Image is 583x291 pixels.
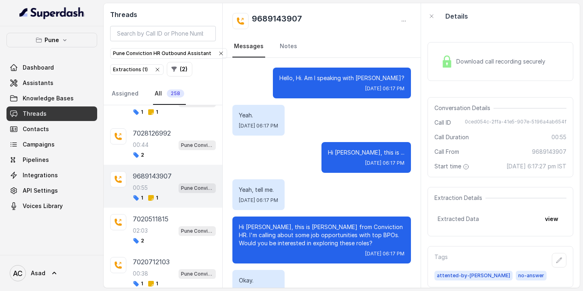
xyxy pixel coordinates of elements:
[434,194,485,202] span: Extraction Details
[232,36,265,57] a: Messages
[279,74,404,82] p: Hello, Hi. Am I speaking with [PERSON_NAME]?
[23,202,63,210] span: Voices Library
[110,83,140,105] a: Assigned
[551,133,566,141] span: 00:55
[181,141,213,149] p: Pune Conviction HR Outbound Assistant
[434,119,451,127] span: Call ID
[532,148,566,156] span: 9689143907
[110,83,216,105] nav: Tabs
[23,156,49,164] span: Pipelines
[6,33,97,47] button: Pune
[434,253,448,268] p: Tags
[6,76,97,90] a: Assistants
[434,148,459,156] span: Call From
[434,133,469,141] span: Call Duration
[506,162,566,170] span: [DATE] 6:17:27 pm IST
[445,11,468,21] p: Details
[181,184,213,192] p: Pune Conviction HR Outbound Assistant
[167,62,192,76] button: (2)
[23,171,58,179] span: Integrations
[232,36,411,57] nav: Tabs
[434,271,513,280] span: attented-by-[PERSON_NAME]
[6,91,97,106] a: Knowledge Bases
[133,270,148,278] p: 00:38
[148,280,158,287] span: 1
[113,49,224,57] div: Pune Conviction HR Outbound Assistant
[167,89,184,98] span: 258
[540,212,563,226] button: view
[110,64,164,75] button: Extractions (1)
[23,187,58,195] span: API Settings
[19,6,85,19] img: light.svg
[465,119,566,127] span: 0ced054c-2ffa-41e5-907e-5196a4ab654f
[6,122,97,136] a: Contacts
[456,57,549,66] span: Download call recording securely
[133,195,143,201] span: 1
[516,271,547,280] span: no-answer
[45,35,59,45] p: Pune
[23,94,74,102] span: Knowledge Bases
[110,48,227,59] button: Pune Conviction HR Outbound Assistant
[434,104,494,112] span: Conversation Details
[239,276,278,285] p: Okay.
[328,149,404,157] p: Hi [PERSON_NAME], this is ...
[133,152,144,158] span: 2
[438,215,479,223] span: Extracted Data
[148,195,158,201] span: 1
[6,183,97,198] a: API Settings
[6,60,97,75] a: Dashboard
[239,123,278,129] span: [DATE] 06:17 PM
[434,162,471,170] span: Start time
[148,109,158,115] span: 1
[23,64,54,72] span: Dashboard
[133,171,172,181] p: 9689143907
[6,137,97,152] a: Campaigns
[6,168,97,183] a: Integrations
[133,141,149,149] p: 00:44
[6,199,97,213] a: Voices Library
[133,238,144,244] span: 2
[6,262,97,285] a: Asad
[239,111,278,119] p: Yeah.
[133,227,148,235] p: 02:03
[239,197,278,204] span: [DATE] 06:17 PM
[133,128,171,138] p: 7028126992
[181,270,213,278] p: Pune Conviction HR Outbound Assistant
[133,109,143,115] span: 1
[23,79,53,87] span: Assistants
[365,251,404,257] span: [DATE] 06:17 PM
[6,106,97,121] a: Threads
[133,214,168,224] p: 7020511815
[6,153,97,167] a: Pipelines
[23,140,55,149] span: Campaigns
[31,269,45,277] span: Asad
[441,55,453,68] img: Lock Icon
[153,83,186,105] a: All258
[133,280,143,287] span: 1
[239,186,278,194] p: Yeah, tell me.
[252,13,302,29] h2: 9689143907
[278,36,299,57] a: Notes
[239,223,404,247] p: Hi [PERSON_NAME], this is [PERSON_NAME] from Conviction HR. I'm calling about some job opportunit...
[113,66,161,74] div: Extractions ( 1 )
[23,110,47,118] span: Threads
[181,227,213,235] p: Pune Conviction HR Outbound Assistant
[365,85,404,92] span: [DATE] 06:17 PM
[365,160,404,166] span: [DATE] 06:17 PM
[133,184,148,192] p: 00:55
[110,10,216,19] h2: Threads
[13,269,23,278] text: AC
[23,125,49,133] span: Contacts
[133,257,170,267] p: 7020712103
[110,26,216,41] input: Search by Call ID or Phone Number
